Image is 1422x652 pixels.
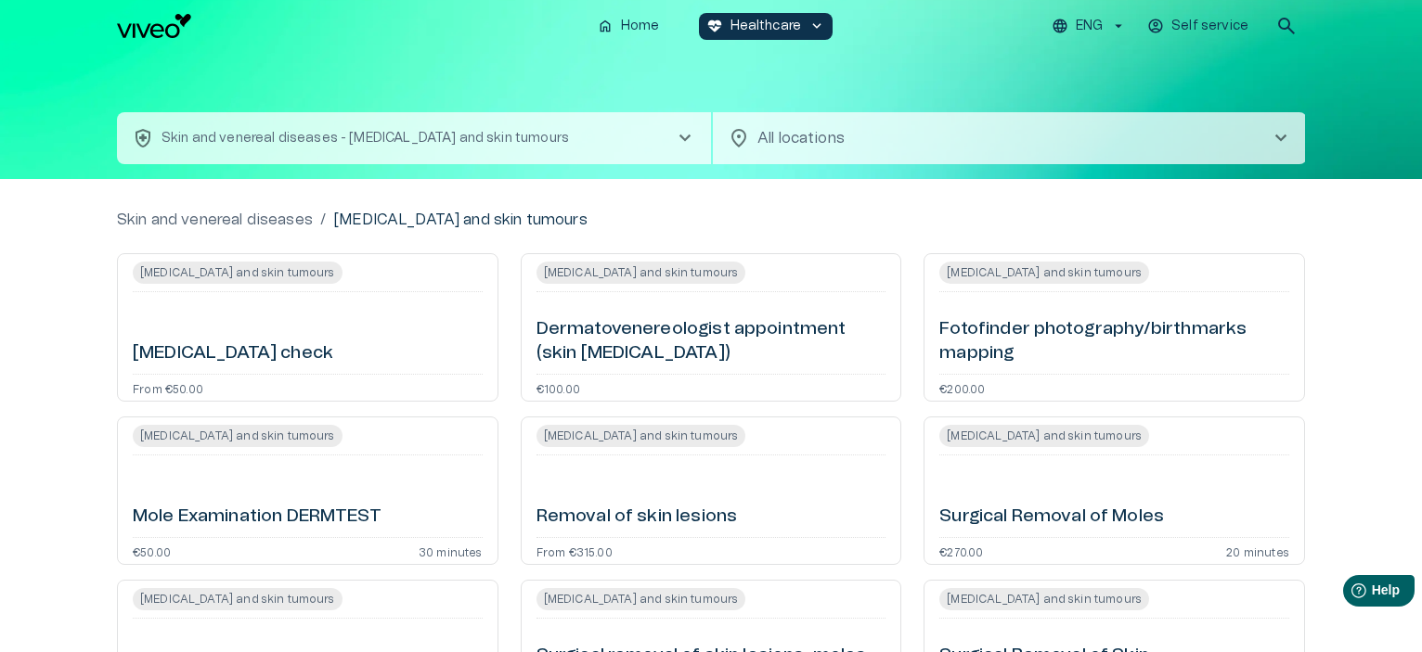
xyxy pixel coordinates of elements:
[117,209,313,231] a: Skin and venereal diseases
[117,112,711,164] button: health_and_safetySkin and venereal diseases - [MEDICAL_DATA] and skin tumourschevron_right
[924,416,1305,565] a: Open service booking details
[419,545,483,556] p: 30 minutes
[730,17,802,36] p: Healthcare
[536,545,613,556] p: From €315.00
[133,505,381,530] h6: Mole Examination DERMTEST
[924,253,1305,402] a: Open service booking details
[521,416,902,565] a: Open service booking details
[1171,17,1248,36] p: Self service
[1076,17,1103,36] p: ENG
[706,18,723,34] span: ecg_heart
[939,425,1149,447] span: [MEDICAL_DATA] and skin tumours
[133,425,343,447] span: [MEDICAL_DATA] and skin tumours
[1226,545,1289,556] p: 20 minutes
[117,14,582,38] a: Navigate to homepage
[757,127,1240,149] p: All locations
[133,545,171,556] p: €50.00
[939,262,1149,284] span: [MEDICAL_DATA] and skin tumours
[1277,568,1422,620] iframe: Help widget launcher
[132,127,154,149] span: health_and_safety
[1268,7,1305,45] button: open search modal
[536,382,580,393] p: €100.00
[133,382,203,393] p: From €50.00
[597,18,614,34] span: home
[939,545,983,556] p: €270.00
[117,253,498,402] a: Open service booking details
[133,262,343,284] span: [MEDICAL_DATA] and skin tumours
[536,588,746,610] span: [MEDICAL_DATA] and skin tumours
[728,127,750,149] span: location_on
[320,209,326,231] p: /
[133,341,333,366] h6: [MEDICAL_DATA] check
[939,317,1289,366] h6: Fotofinder photography/birthmarks mapping
[589,13,669,40] button: homeHome
[536,317,886,366] h6: Dermatovenereologist appointment (skin [MEDICAL_DATA])
[536,262,746,284] span: [MEDICAL_DATA] and skin tumours
[699,13,834,40] button: ecg_heartHealthcarekeyboard_arrow_down
[674,127,696,149] span: chevron_right
[939,588,1149,610] span: [MEDICAL_DATA] and skin tumours
[117,14,191,38] img: Viveo logo
[1144,13,1253,40] button: Self service
[1275,15,1298,37] span: search
[117,416,498,565] a: Open service booking details
[333,209,588,231] p: [MEDICAL_DATA] and skin tumours
[162,129,569,148] p: Skin and venereal diseases - [MEDICAL_DATA] and skin tumours
[808,18,825,34] span: keyboard_arrow_down
[1270,127,1292,149] span: chevron_right
[621,17,660,36] p: Home
[939,382,985,393] p: €200.00
[536,425,746,447] span: [MEDICAL_DATA] and skin tumours
[133,588,343,610] span: [MEDICAL_DATA] and skin tumours
[536,505,737,530] h6: Removal of skin lesions
[521,253,902,402] a: Open service booking details
[939,505,1164,530] h6: Surgical Removal of Moles
[1049,13,1130,40] button: ENG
